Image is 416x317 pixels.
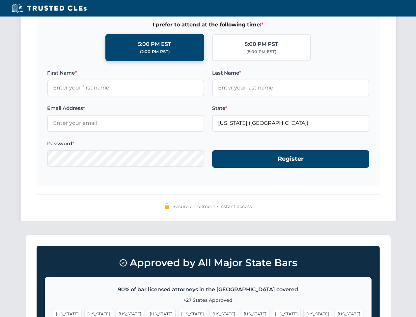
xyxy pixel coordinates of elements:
[53,285,363,294] p: 90% of bar licensed attorneys in the [GEOGRAPHIC_DATA] covered
[212,104,369,112] label: State
[47,104,204,112] label: Email Address
[53,297,363,304] p: +27 States Approved
[212,150,369,168] button: Register
[45,254,372,272] h3: Approved by All Major State Bars
[47,80,204,96] input: Enter your first name
[138,40,171,49] div: 5:00 PM EST
[140,49,170,55] div: (2:00 PM PST)
[47,115,204,131] input: Enter your email
[212,80,369,96] input: Enter your last name
[47,69,204,77] label: First Name
[212,69,369,77] label: Last Name
[47,140,204,148] label: Password
[246,49,276,55] div: (8:00 PM EST)
[164,203,170,209] img: 🔒
[212,115,369,131] input: Florida (FL)
[245,40,278,49] div: 5:00 PM PST
[173,203,252,210] span: Secure enrollment • Instant access
[47,20,369,29] span: I prefer to attend at the following time:
[10,3,89,13] img: Trusted CLEs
